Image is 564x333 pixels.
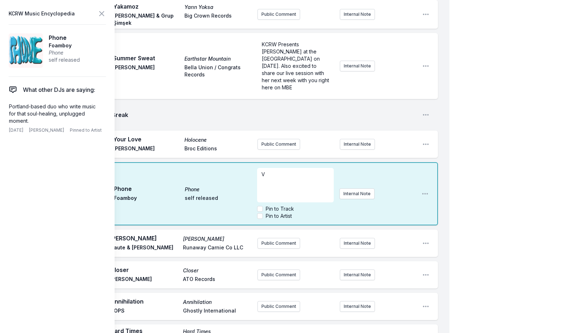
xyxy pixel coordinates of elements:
button: Open playlist item options [422,303,429,310]
span: Ghostly International [183,307,251,316]
button: Internal Note [339,188,375,199]
span: Phone [49,49,80,56]
span: Phone [185,186,251,193]
span: Holocene [184,136,251,144]
span: Summer Sweat [113,54,180,62]
span: [PERSON_NAME] [113,64,180,78]
button: Public Comment [257,139,300,150]
button: Internal Note [340,139,375,150]
span: self released [185,194,251,203]
span: Phone [114,184,180,193]
button: Internal Note [340,238,375,249]
span: V [261,171,265,177]
span: [PERSON_NAME] [113,145,180,154]
button: Open playlist item options [422,62,429,70]
span: [PERSON_NAME] [29,127,64,133]
button: Internal Note [340,301,375,312]
span: Haute & [PERSON_NAME] [110,244,179,253]
span: KCRW Music Encyclopedia [9,9,75,19]
button: Open playlist item options [422,11,429,18]
span: Foamboy [114,194,180,203]
span: Phone [49,33,80,42]
span: Pinned to Artist [70,127,102,133]
button: Open playlist item options [421,190,429,197]
span: What other DJs are saying: [23,85,95,94]
span: Break [112,111,416,119]
span: [PERSON_NAME] [110,234,179,243]
label: Pin to Track [266,205,294,212]
span: Yakamoz [113,2,180,11]
button: Internal Note [340,269,375,280]
button: Public Comment [257,9,300,20]
p: Portland-based duo who write music for that soul-healing, unplugged moment. [9,103,103,125]
span: Yarın Yoksa [184,4,251,11]
span: ATO Records [183,276,251,284]
span: Runaway Carnie Co LLC [183,244,251,253]
span: KCRW Presents [PERSON_NAME] at the [GEOGRAPHIC_DATA] on [DATE]. Also excited to share our live se... [262,41,331,90]
span: Broc Editions [184,145,251,154]
span: self released [49,56,80,64]
span: [PERSON_NAME] [110,276,179,284]
span: Closer [110,266,179,274]
span: Bella Union / Congrats Records [184,64,251,78]
button: Open playlist item options [422,240,429,247]
span: TOPS [110,307,179,316]
span: Annihilation [183,299,251,306]
button: Open playlist item options [422,141,429,148]
span: [DATE] [9,127,23,133]
span: Big Crown Records [184,12,251,27]
span: [PERSON_NAME] [183,235,251,243]
label: Pin to Artist [266,212,292,220]
span: [PERSON_NAME] & Grup Şimşek [113,12,180,27]
button: Internal Note [340,61,375,71]
img: Phone [9,33,43,68]
span: Your Love [113,135,180,144]
span: Foamboy [49,42,80,49]
button: Public Comment [257,301,300,312]
button: Internal Note [340,9,375,20]
button: Public Comment [257,269,300,280]
button: Public Comment [257,238,300,249]
span: Earthstar Mountain [184,55,251,62]
span: Annihilation [110,297,179,306]
button: Open playlist item options [422,111,429,118]
button: Open playlist item options [422,271,429,278]
span: Closer [183,267,251,274]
